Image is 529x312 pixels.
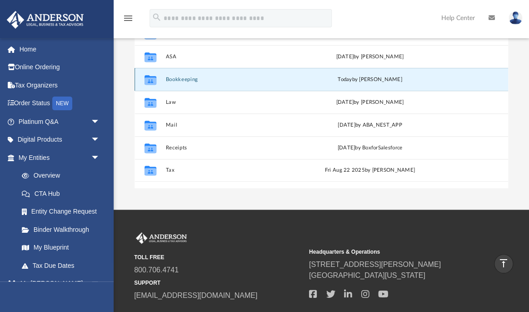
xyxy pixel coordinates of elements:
[13,184,114,203] a: CTA Hub
[165,122,299,128] button: Mail
[6,275,109,304] a: My [PERSON_NAME] Teamarrow_drop_down
[4,11,86,29] img: Anderson Advisors Platinum Portal
[303,76,437,84] div: by [PERSON_NAME]
[123,13,134,24] i: menu
[134,232,189,244] img: Anderson Advisors Platinum Portal
[309,261,441,268] a: [STREET_ADDRESS][PERSON_NAME]
[494,254,513,273] a: vertical_align_top
[309,248,478,256] small: Headquarters & Operations
[6,40,114,58] a: Home
[134,266,179,274] a: 800.706.4741
[52,97,72,110] div: NEW
[134,292,257,299] a: [EMAIL_ADDRESS][DOMAIN_NAME]
[338,77,352,82] span: today
[165,99,299,105] button: Law
[6,148,114,167] a: My Entitiesarrow_drop_down
[6,94,114,113] a: Order StatusNEW
[91,148,109,167] span: arrow_drop_down
[13,167,114,185] a: Overview
[303,121,437,129] div: [DATE] by ABA_NEST_APP
[13,203,114,221] a: Entity Change Request
[6,113,114,131] a: Platinum Q&Aarrow_drop_down
[309,271,425,279] a: [GEOGRAPHIC_DATA][US_STATE]
[165,54,299,60] button: ASA
[13,256,114,275] a: Tax Due Dates
[165,145,299,151] button: Receipts
[509,11,522,25] img: User Pic
[6,58,114,77] a: Online Ordering
[91,275,109,293] span: arrow_drop_down
[91,113,109,131] span: arrow_drop_down
[303,166,437,174] div: Fri Aug 22 2025 by [PERSON_NAME]
[134,279,303,287] small: SUPPORT
[303,53,437,61] div: [DATE] by [PERSON_NAME]
[13,239,109,257] a: My Blueprint
[165,167,299,173] button: Tax
[6,76,114,94] a: Tax Organizers
[498,258,509,269] i: vertical_align_top
[303,98,437,107] div: [DATE] by [PERSON_NAME]
[6,131,114,149] a: Digital Productsarrow_drop_down
[13,220,114,239] a: Binder Walkthrough
[134,253,303,261] small: TOLL FREE
[152,12,162,22] i: search
[165,77,299,82] button: Bookkeeping
[91,131,109,149] span: arrow_drop_down
[123,17,134,24] a: menu
[303,144,437,152] div: [DATE] by BoxforSalesforce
